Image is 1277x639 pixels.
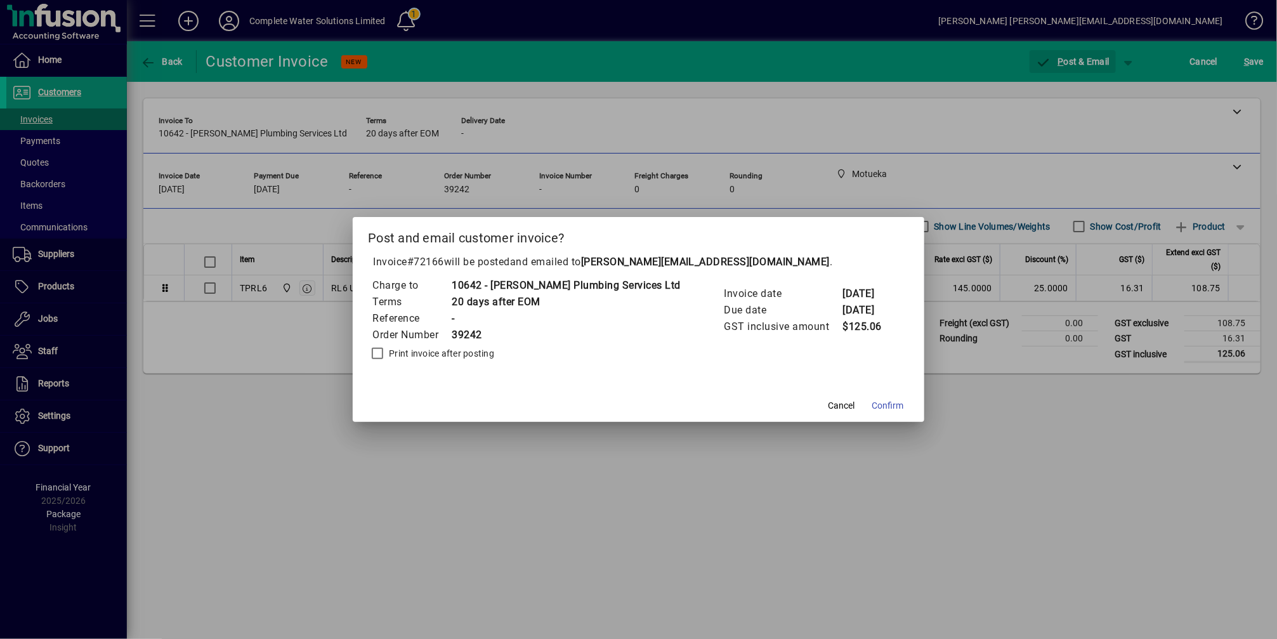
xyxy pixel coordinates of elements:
h2: Post and email customer invoice? [353,217,924,254]
span: #72166 [407,256,444,268]
td: Charge to [372,277,451,294]
td: [DATE] [842,302,893,319]
td: Invoice date [724,286,842,302]
td: 10642 - [PERSON_NAME] Plumbing Services Ltd [451,277,681,294]
td: Due date [724,302,842,319]
td: Terms [372,294,451,310]
span: and emailed to [510,256,830,268]
button: Confirm [867,394,909,417]
span: Confirm [872,399,904,412]
td: GST inclusive amount [724,319,842,335]
b: [PERSON_NAME][EMAIL_ADDRESS][DOMAIN_NAME] [581,256,830,268]
td: 20 days after EOM [451,294,681,310]
label: Print invoice after posting [386,347,494,360]
td: Order Number [372,327,451,343]
td: - [451,310,681,327]
td: 39242 [451,327,681,343]
button: Cancel [822,394,862,417]
td: Reference [372,310,451,327]
td: [DATE] [842,286,893,302]
td: $125.06 [842,319,893,335]
p: Invoice will be posted . [368,254,909,270]
span: Cancel [828,399,855,412]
